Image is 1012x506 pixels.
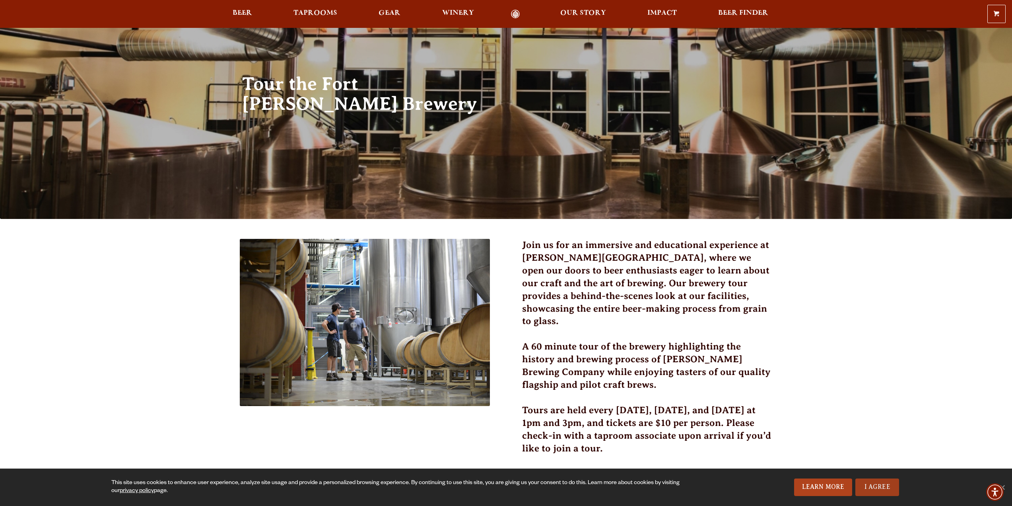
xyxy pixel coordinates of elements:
[522,340,773,401] h3: A 60 minute tour of the brewery highlighting the history and brewing process of [PERSON_NAME] Bre...
[713,10,773,19] a: Beer Finder
[642,10,682,19] a: Impact
[718,10,768,16] span: Beer Finder
[501,10,530,19] a: Odell Home
[288,10,342,19] a: Taprooms
[647,10,677,16] span: Impact
[227,10,257,19] a: Beer
[442,10,474,16] span: Winery
[120,488,154,494] a: privacy policy
[522,404,773,465] h3: Tours are held every [DATE], [DATE], and [DATE] at 1pm and 3pm, and tickets are $10 per person. P...
[233,10,252,16] span: Beer
[293,10,337,16] span: Taprooms
[522,239,773,337] h3: Join us for an immersive and educational experience at [PERSON_NAME][GEOGRAPHIC_DATA], where we o...
[240,239,490,406] img: 51296704916_1a94a6d996_c
[373,10,406,19] a: Gear
[437,10,479,19] a: Winery
[855,479,899,496] a: I Agree
[111,479,695,495] div: This site uses cookies to enhance user experience, analyze site usage and provide a personalized ...
[555,10,611,19] a: Our Story
[986,483,1004,501] div: Accessibility Menu
[379,10,400,16] span: Gear
[794,479,853,496] a: Learn More
[242,74,490,114] h2: Tour the Fort [PERSON_NAME] Brewery
[560,10,606,16] span: Our Story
